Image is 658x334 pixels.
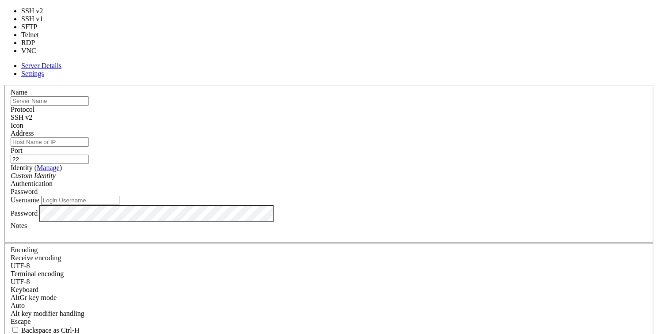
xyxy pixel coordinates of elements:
[21,23,54,31] li: SFTP
[11,172,647,180] div: Custom Identity
[21,70,44,77] a: Settings
[11,114,32,121] span: SSH v2
[11,96,89,106] input: Server Name
[11,270,64,277] label: The default terminal encoding. ISO-2022 enables character map translations (like graphics maps). ...
[37,164,60,171] a: Manage
[34,164,62,171] span: ( )
[11,326,80,334] label: If true, the backspace should send BS ('\x08', aka ^H). Otherwise the backspace key should send '...
[11,286,38,293] label: Keyboard
[11,164,62,171] label: Identity
[21,7,54,15] li: SSH v2
[21,47,54,55] li: VNC
[11,294,57,301] label: Set the expected encoding for data received from the host. If the encodings do not match, visual ...
[11,88,27,96] label: Name
[11,147,23,154] label: Port
[11,222,27,229] label: Notes
[21,62,61,69] a: Server Details
[11,318,647,326] div: Escape
[11,180,53,187] label: Authentication
[11,278,30,285] span: UTF-8
[11,310,84,317] label: Controls how the Alt key is handled. Escape: Send an ESC prefix. 8-Bit: Add 128 to the typed char...
[11,106,34,113] label: Protocol
[11,262,30,269] span: UTF-8
[11,246,38,254] label: Encoding
[11,114,647,121] div: SSH v2
[11,318,31,325] span: Escape
[21,15,54,23] li: SSH v1
[12,327,18,333] input: Backspace as Ctrl-H
[11,196,39,204] label: Username
[11,262,647,270] div: UTF-8
[21,326,80,334] span: Backspace as Ctrl-H
[11,302,647,310] div: Auto
[41,196,119,205] input: Login Username
[11,155,89,164] input: Port Number
[11,172,56,179] i: Custom Identity
[11,278,647,286] div: UTF-8
[11,302,25,309] span: Auto
[21,31,54,39] li: Telnet
[11,188,38,195] span: Password
[11,209,38,216] label: Password
[21,39,54,47] li: RDP
[11,129,34,137] label: Address
[11,137,89,147] input: Host Name or IP
[11,188,647,196] div: Password
[11,254,61,262] label: Set the expected encoding for data received from the host. If the encodings do not match, visual ...
[11,121,23,129] label: Icon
